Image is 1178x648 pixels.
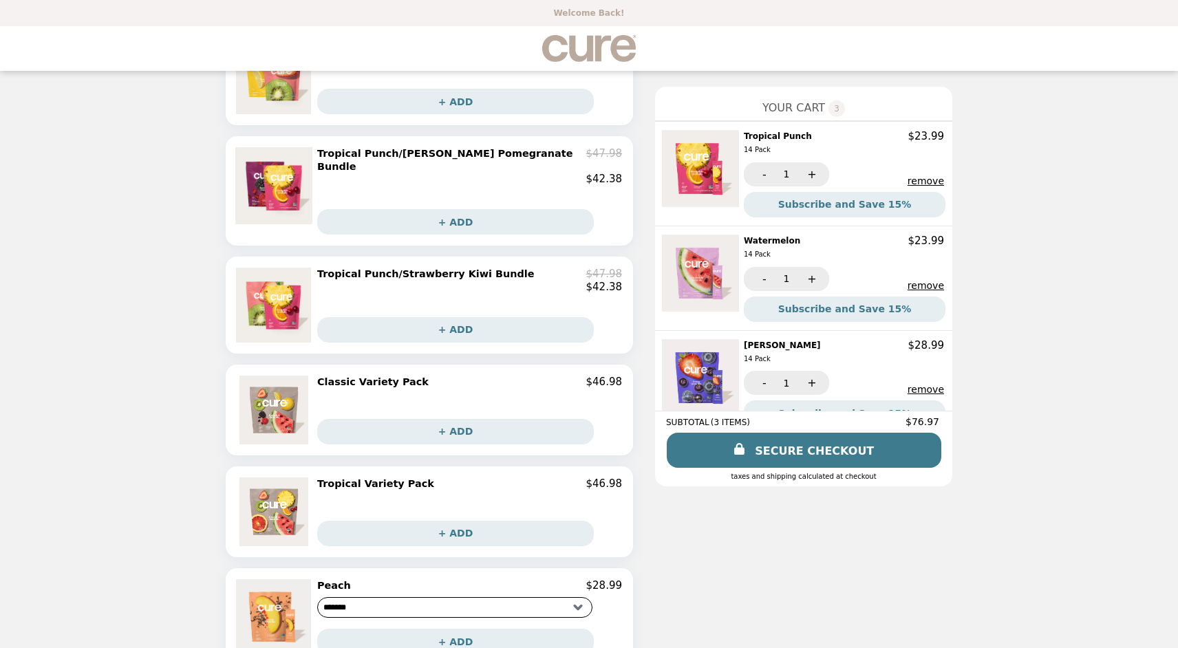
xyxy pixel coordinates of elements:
img: Classic Variety Pack [239,376,312,444]
p: $46.98 [586,376,623,388]
span: YOUR CART [762,101,825,114]
button: + ADD [317,521,594,546]
p: $46.98 [586,477,623,490]
h2: Peach [317,579,356,592]
p: $42.38 [586,281,623,293]
h2: Watermelon [744,235,806,261]
p: Welcome Back! [553,8,624,18]
h2: Tropical Punch [744,130,817,157]
span: 1 [784,378,790,389]
button: + [791,267,829,291]
img: Brand Logo [542,34,636,63]
div: 14 Pack [744,248,800,261]
div: Taxes and Shipping calculated at checkout [666,473,941,480]
p: $23.99 [908,130,945,142]
button: Subscribe and Save 15% [744,192,945,217]
button: Subscribe and Save 15% [744,400,945,426]
h2: [PERSON_NAME] [744,339,826,366]
h2: Tropical Punch/Strawberry Kiwi Bundle [317,268,539,280]
h2: Classic Variety Pack [317,376,434,388]
button: + ADD [317,419,594,444]
span: $76.97 [906,416,941,427]
p: $28.99 [586,579,623,592]
img: Tropical Punch [662,130,742,207]
p: $23.99 [908,235,945,247]
select: Select a product variant [317,597,592,618]
h2: Tropical Punch/[PERSON_NAME] Pomegranate Bundle [317,147,586,173]
p: $28.99 [908,339,945,352]
span: ( 3 ITEMS ) [711,418,750,427]
div: 14 Pack [744,144,812,156]
p: $47.98 [586,147,623,173]
span: 1 [784,169,790,180]
button: remove [908,280,944,291]
span: SUBTOTAL [666,418,711,427]
span: 1 [784,273,790,284]
p: $47.98 [586,268,623,280]
button: + ADD [317,209,594,235]
button: - [744,267,782,291]
h2: Tropical Variety Pack [317,477,440,490]
button: + ADD [317,317,594,343]
img: Tropical Punch/Berry Pomegranate Bundle [235,147,316,224]
span: 3 [828,100,845,117]
button: + ADD [317,89,594,114]
p: $42.38 [586,173,623,185]
button: - [744,371,782,395]
a: SECURE CHECKOUT [667,433,941,468]
button: Subscribe and Save 15% [744,296,945,322]
button: remove [908,384,944,395]
button: + [791,162,829,186]
img: Tropical Variety Pack [239,477,312,546]
button: - [744,162,782,186]
button: + [791,371,829,395]
img: Watermelon [662,235,742,312]
div: 14 Pack [744,353,821,365]
img: Tropical Punch/Strawberry Kiwi Bundle [236,268,314,342]
button: remove [908,175,944,186]
img: Acai Berry [662,339,742,416]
